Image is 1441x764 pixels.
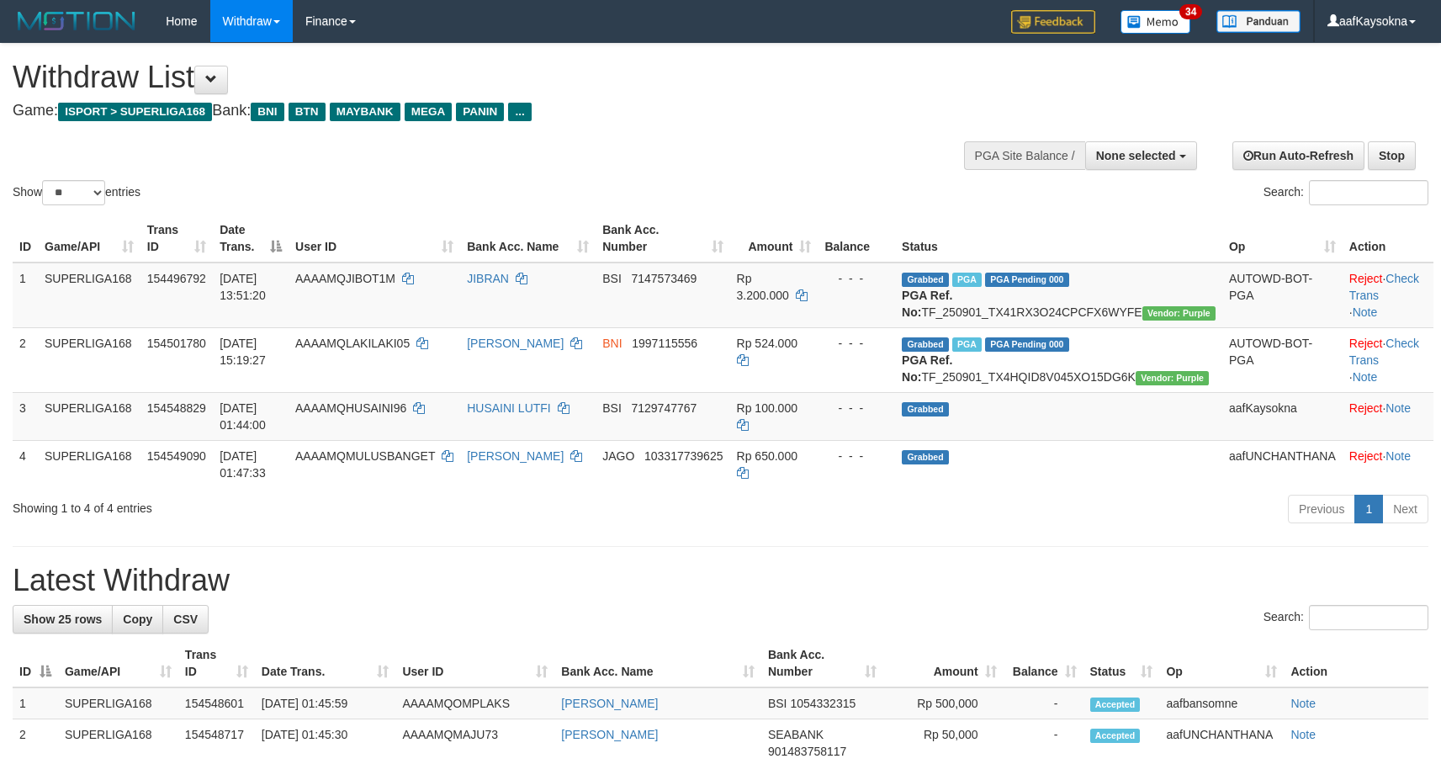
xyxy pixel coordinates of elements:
span: PGA Pending [985,273,1069,287]
span: ... [508,103,531,121]
span: Marked by aafsoumeymey [952,273,982,287]
span: BNI [251,103,283,121]
div: Showing 1 to 4 of 4 entries [13,493,588,517]
div: PGA Site Balance / [964,141,1085,170]
a: Previous [1288,495,1355,523]
div: - - - [824,270,888,287]
div: - - - [824,400,888,416]
a: Note [1353,305,1378,319]
span: [DATE] 15:19:27 [220,337,266,367]
span: ISPORT > SUPERLIGA168 [58,103,212,121]
a: Note [1290,697,1316,710]
a: Run Auto-Refresh [1232,141,1364,170]
img: panduan.png [1216,10,1301,33]
th: Game/API: activate to sort column ascending [38,215,140,263]
span: Copy 7147573469 to clipboard [631,272,697,285]
th: Bank Acc. Name: activate to sort column ascending [554,639,761,687]
td: TF_250901_TX4HQID8V045XO15DG6K [895,327,1222,392]
a: Note [1385,449,1411,463]
img: MOTION_logo.png [13,8,140,34]
td: SUPERLIGA168 [38,440,140,488]
span: 154548829 [147,401,206,415]
select: Showentries [42,180,105,205]
td: AUTOWD-BOT-PGA [1222,263,1343,328]
span: 154496792 [147,272,206,285]
td: · · [1343,327,1433,392]
td: 3 [13,392,38,440]
span: Accepted [1090,729,1141,743]
span: BSI [602,401,622,415]
a: Check Trans [1349,337,1419,367]
td: AAAAMQOMPLAKS [395,687,554,719]
a: Reject [1349,449,1383,463]
span: Copy 901483758117 to clipboard [768,745,846,758]
span: AAAAMQJIBOT1M [295,272,395,285]
span: BTN [289,103,326,121]
span: MEGA [405,103,453,121]
a: Note [1385,401,1411,415]
span: Copy 1054332315 to clipboard [790,697,856,710]
th: Bank Acc. Name: activate to sort column ascending [460,215,596,263]
th: ID: activate to sort column descending [13,639,58,687]
th: Trans ID: activate to sort column ascending [140,215,213,263]
a: CSV [162,605,209,634]
th: Trans ID: activate to sort column ascending [178,639,255,687]
a: Reject [1349,337,1383,350]
span: Copy 103317739625 to clipboard [644,449,723,463]
td: aafKaysokna [1222,392,1343,440]
a: Reject [1349,272,1383,285]
span: AAAAMQMULUSBANGET [295,449,435,463]
td: TF_250901_TX41RX3O24CPCFX6WYFE [895,263,1222,328]
a: Note [1353,370,1378,384]
td: 2 [13,327,38,392]
span: AAAAMQHUSAINI96 [295,401,406,415]
span: AAAAMQLAKILAKI05 [295,337,410,350]
span: 154549090 [147,449,206,463]
a: JIBRAN [467,272,509,285]
span: Copy 7129747767 to clipboard [631,401,697,415]
a: HUSAINI LUTFI [467,401,551,415]
a: [PERSON_NAME] [467,337,564,350]
a: [PERSON_NAME] [561,697,658,710]
td: · [1343,392,1433,440]
span: Vendor URL: https://trx4.1velocity.biz [1136,371,1209,385]
img: Feedback.jpg [1011,10,1095,34]
b: PGA Ref. No: [902,353,952,384]
span: 154501780 [147,337,206,350]
th: User ID: activate to sort column ascending [395,639,554,687]
th: Amount: activate to sort column ascending [883,639,1004,687]
span: [DATE] 13:51:20 [220,272,266,302]
span: Vendor URL: https://trx4.1velocity.biz [1142,306,1216,321]
td: · [1343,440,1433,488]
a: 1 [1354,495,1383,523]
th: Op: activate to sort column ascending [1222,215,1343,263]
th: Balance [818,215,895,263]
input: Search: [1309,605,1428,630]
td: · · [1343,263,1433,328]
a: Note [1290,728,1316,741]
img: Button%20Memo.svg [1120,10,1191,34]
span: Rp 650.000 [737,449,797,463]
th: User ID: activate to sort column ascending [289,215,460,263]
h4: Game: Bank: [13,103,944,119]
label: Search: [1264,180,1428,205]
th: Op: activate to sort column ascending [1159,639,1284,687]
th: Amount: activate to sort column ascending [730,215,819,263]
th: Date Trans.: activate to sort column descending [213,215,289,263]
td: aafbansomne [1159,687,1284,719]
span: [DATE] 01:44:00 [220,401,266,432]
a: Reject [1349,401,1383,415]
a: [PERSON_NAME] [467,449,564,463]
th: Status: activate to sort column ascending [1083,639,1160,687]
label: Show entries [13,180,140,205]
a: Next [1382,495,1428,523]
span: [DATE] 01:47:33 [220,449,266,480]
div: - - - [824,448,888,464]
th: Action [1343,215,1433,263]
span: Copy [123,613,152,626]
span: Rp 100.000 [737,401,797,415]
label: Search: [1264,605,1428,630]
td: AUTOWD-BOT-PGA [1222,327,1343,392]
h1: Withdraw List [13,61,944,94]
span: Copy 1997115556 to clipboard [632,337,697,350]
